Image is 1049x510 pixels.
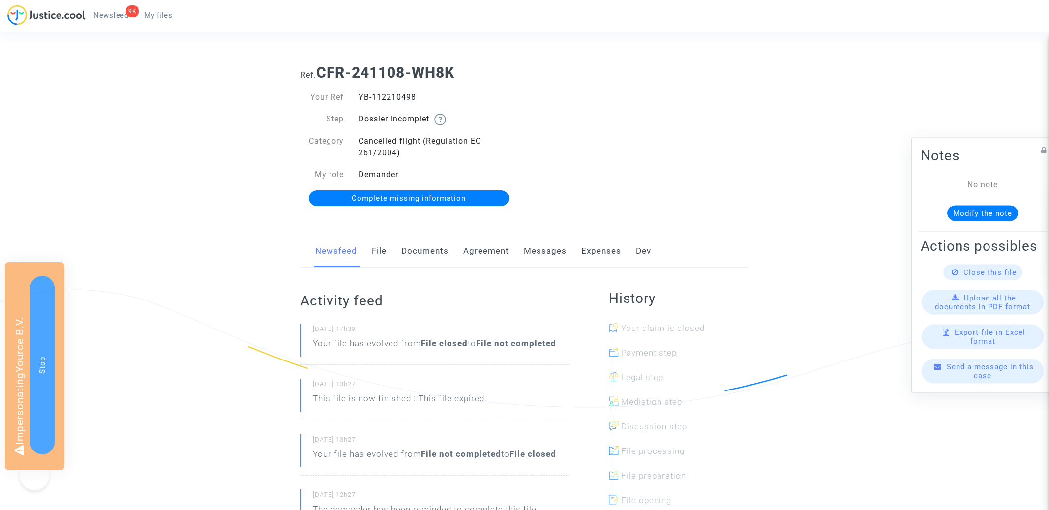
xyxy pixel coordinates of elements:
iframe: Help Scout Beacon - Open [20,461,49,490]
a: Dev [636,235,651,268]
small: [DATE] 12h27 [313,490,569,503]
h2: Notes [921,147,1045,164]
small: [DATE] 17h39 [313,325,569,337]
div: Your Ref [293,91,351,103]
h2: Actions possibles [921,237,1045,254]
span: Send a message in this case [947,362,1034,380]
span: My files [144,11,172,20]
span: Upload all the documents in PDF format [935,293,1030,311]
a: File [372,235,387,268]
span: Close this file [963,268,1017,276]
div: Category [293,135,351,159]
div: Dossier incomplet [351,113,525,125]
a: 9KNewsfeed [86,8,136,23]
b: File closed [510,449,556,459]
div: Demander [351,169,525,180]
div: No note [935,179,1030,190]
small: [DATE] 13h27 [313,435,569,448]
button: Modify the note [947,205,1018,221]
a: Documents [401,235,449,268]
div: My role [293,169,351,180]
div: Impersonating [5,262,64,470]
button: Stop [30,276,55,454]
div: Step [293,113,351,125]
a: My files [136,8,180,23]
div: YB-112210498 [351,91,525,103]
div: 9K [126,5,139,17]
a: Newsfeed [315,235,357,268]
small: [DATE] 13h27 [313,380,569,392]
span: Complete missing information [352,194,466,203]
span: Newsfeed [93,11,128,20]
div: Your file has evolved from to [313,337,556,350]
b: File not completed [476,338,556,348]
span: Your claim is closed [621,323,705,333]
span: Stop [38,357,47,374]
h2: Activity feed [300,292,569,309]
p: This file is now finished : This file expired. [313,392,487,410]
h2: History [609,290,749,307]
img: help.svg [434,114,446,125]
div: Your file has evolved from to [313,448,556,460]
img: jc-logo.svg [7,5,86,25]
a: Expenses [581,235,621,268]
b: CFR-241108-WH8K [316,64,454,81]
div: Cancelled flight (Regulation EC 261/2004) [351,135,525,159]
span: Ref. [300,70,316,80]
a: Agreement [463,235,509,268]
b: File not completed [421,449,501,459]
a: Messages [524,235,567,268]
span: Export file in Excel format [955,328,1025,345]
b: File closed [421,338,468,348]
